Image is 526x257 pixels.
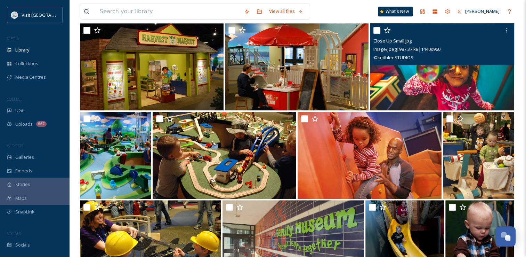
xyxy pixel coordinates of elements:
span: [PERSON_NAME] [465,8,500,14]
img: Market Goceries.jpg [443,112,514,199]
img: Fam. Mus. Train Table.jpg [153,112,296,199]
span: © keithleeSTUDIOS [373,54,413,61]
span: SOCIALS [7,231,21,236]
span: Close Up Small.jpg [373,38,412,44]
button: Open Chat [495,226,516,247]
span: Collections [15,60,38,67]
a: View all files [266,5,306,18]
span: Maps [15,195,27,202]
span: Galleries [15,154,34,161]
span: MEDIA [7,36,19,41]
span: COLLECT [7,96,22,102]
img: Ice cream vendor.JPG [225,23,369,110]
a: What's New [378,7,413,16]
span: Socials [15,242,30,248]
img: Harvest Market.JPG [80,23,224,110]
span: UGC [15,107,25,114]
input: Search your library [96,4,241,19]
span: WIDGETS [7,143,23,148]
span: image/jpeg | 987.37 kB | 1440 x 960 [373,46,440,52]
span: Embeds [15,168,32,174]
span: Media Centres [15,74,46,80]
span: SnapLink [15,209,34,215]
span: Visit [GEOGRAPHIC_DATA] [22,11,75,18]
img: Close Up Small.jpg [370,23,514,110]
span: Uploads [15,121,33,127]
div: 667 [36,121,47,127]
span: Stories [15,181,30,188]
a: [PERSON_NAME] [454,5,503,18]
img: Family Museum (2).jpg [80,112,151,199]
span: Library [15,47,29,53]
img: 08.0 Climbing Canyon2019.jpg [298,112,441,199]
img: QCCVB_VISIT_vert_logo_4c_tagline_122019.svg [11,11,18,18]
